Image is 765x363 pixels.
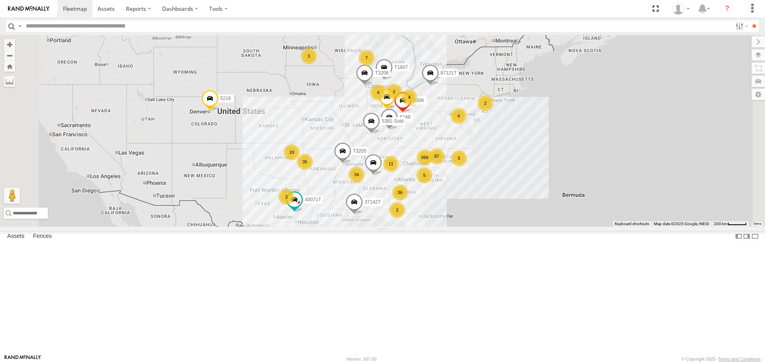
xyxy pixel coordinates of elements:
[4,355,41,363] a: Visit our Website
[3,231,28,242] label: Assets
[441,70,457,76] span: 87121T
[389,202,405,218] div: 2
[712,221,749,227] button: Map Scale: 200 km per 44 pixels
[386,84,402,100] div: 2
[392,184,408,200] div: 36
[451,108,467,124] div: 4
[375,70,388,76] span: T3206
[220,96,231,101] span: 5216
[4,61,15,72] button: Zoom Home
[4,76,15,87] label: Measure
[4,39,15,50] button: Zoom in
[681,357,761,361] div: © Copyright 2025 -
[17,20,23,32] label: Search Query
[400,115,410,120] span: 5248
[417,149,433,165] div: 369
[718,357,761,361] a: Terms and Conditions
[382,119,404,124] span: 5381-Sold
[284,144,300,160] div: 19
[370,84,386,100] div: 4
[401,89,417,105] div: 4
[297,154,313,170] div: 35
[301,48,317,64] div: 3
[394,65,408,70] span: T1807
[669,3,692,15] div: Dwight Wallace
[353,149,367,154] span: T3205
[615,221,649,227] button: Keyboard shortcuts
[349,167,365,182] div: 34
[743,231,751,242] label: Dock Summary Table to the Right
[429,148,445,164] div: 87
[654,222,709,226] span: Map data ©2025 Google, INEGI
[365,199,381,205] span: 37142T
[8,6,49,12] img: rand-logo.svg
[751,89,765,100] label: Map Settings
[451,150,467,166] div: 5
[751,231,759,242] label: Hide Summary Table
[721,2,734,15] i: ?
[359,50,375,66] div: 7
[383,156,399,172] div: 11
[477,95,493,111] div: 2
[4,188,20,204] button: Drag Pegman onto the map to open Street View
[714,222,728,226] span: 200 km
[346,357,377,361] div: Version: 307.00
[305,197,321,202] span: 40071T
[279,189,294,205] div: 2
[416,167,432,183] div: 5
[29,231,56,242] label: Fences
[753,222,761,225] a: Terms (opens in new tab)
[732,20,749,32] label: Search Filter Options
[4,50,15,61] button: Zoom out
[735,231,743,242] label: Dock Summary Table to the Left
[413,98,424,104] span: 5306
